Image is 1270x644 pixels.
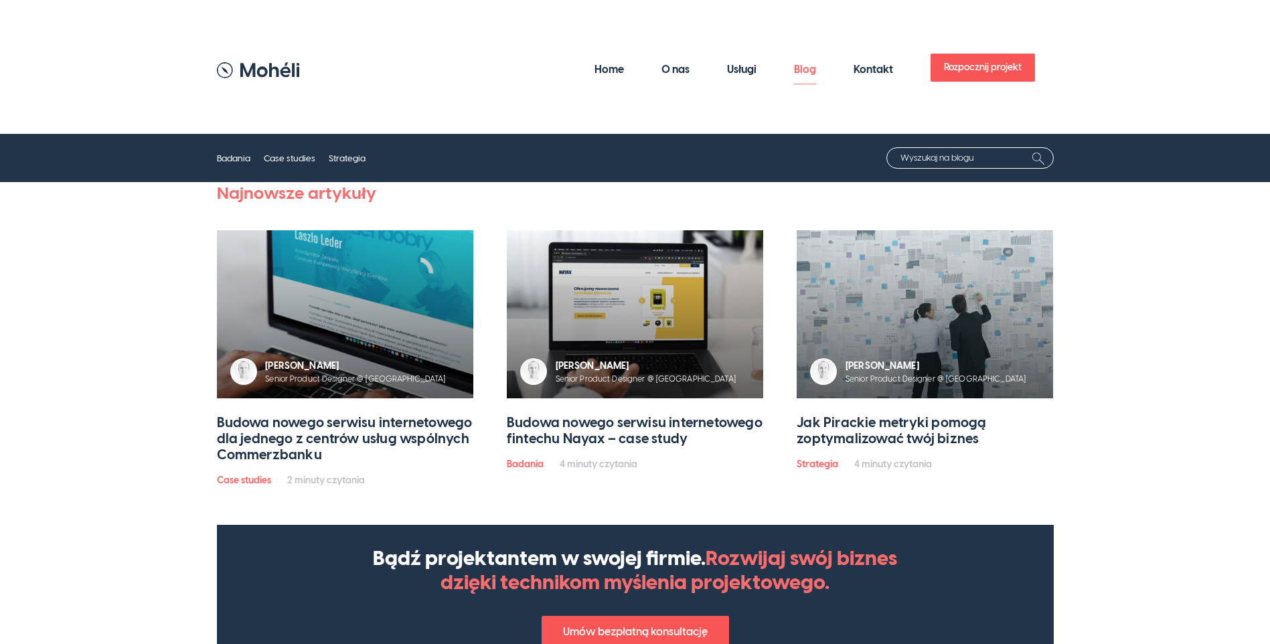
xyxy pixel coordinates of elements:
a: Case study Nayax Grzegorz Pławecki [PERSON_NAME] Senior Product Designer @ [GEOGRAPHIC_DATA] Budo... [507,230,763,447]
a: Strategia [329,153,366,163]
p: Senior Product Designer @ [GEOGRAPHIC_DATA] [846,373,1026,385]
a: O nas [661,55,690,85]
img: Grzegorz Pławecki [230,358,257,385]
img: Grzegorz Pławecki [520,358,547,385]
p: [PERSON_NAME] [556,359,736,373]
span: 4 minuty czytania [854,459,932,470]
a: Pirackie metryki Grzegorz Pławecki [PERSON_NAME] Senior Product Designer @ [GEOGRAPHIC_DATA] Jak ... [797,230,1053,447]
a: Rozpocznij projekt [931,54,1035,82]
a: Case studies [264,153,315,163]
p: [PERSON_NAME] [265,359,445,373]
img: Grzegorz Pławecki [810,358,837,385]
span: 2 minuty czytania [287,475,365,486]
p: [PERSON_NAME] [846,359,1026,373]
span: Rozwijaj swój biznes dzięki technikom myślenia projektowego. [441,546,897,594]
a: Blog [794,55,816,85]
p: Senior Product Designer @ [GEOGRAPHIC_DATA] [556,373,736,385]
a: Badania [217,153,250,163]
a: Grzegorz Pławecki [PERSON_NAME] Senior Product Designer @ [GEOGRAPHIC_DATA] Budowa nowego serwisu... [217,230,473,463]
h2: Budowa nowego serwisu internetowego dla jednego z centrów usług wspólnych Commerzbanku [217,414,473,463]
h2: Jak Pirackie metryki pomogą zoptymalizować twój biznes [797,414,1053,447]
a: Strategia [797,459,838,470]
p: Senior Product Designer @ [GEOGRAPHIC_DATA] [265,373,445,385]
h2: Budowa nowego serwisu internetowego fintechu Nayax – case study [507,414,763,447]
a: Usługi [727,55,757,85]
a: Home [594,55,624,85]
nav: Main navigation [301,40,1054,100]
a: Kontakt [854,55,893,85]
a: Case studies [217,475,271,486]
h2: Najnowsze artykuły [217,182,376,204]
span: 4 minuty czytania [560,459,637,470]
a: Badania [507,459,544,470]
input: Wyszukaj na blogu [886,147,1054,169]
h2: Bądź projektantem w swojej firmie. [347,546,923,594]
